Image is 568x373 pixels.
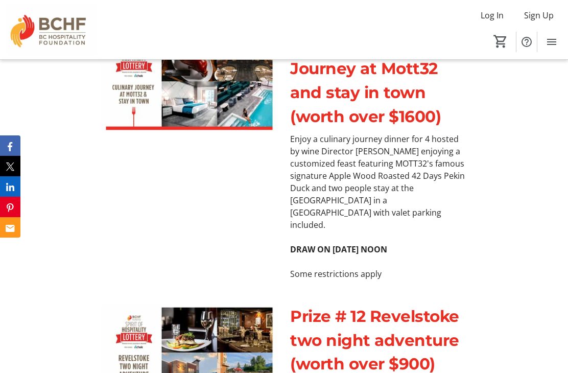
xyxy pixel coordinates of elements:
[290,268,467,280] p: Some restrictions apply
[516,32,537,52] button: Help
[524,9,554,21] span: Sign Up
[516,7,562,24] button: Sign Up
[541,32,562,52] button: Menu
[101,33,278,133] img: undefined
[481,9,504,21] span: Log In
[491,32,510,51] button: Cart
[472,7,512,24] button: Log In
[290,133,467,231] p: Enjoy a culinary journey dinner for 4 hosted by wine Director [PERSON_NAME] enjoying a customized...
[290,33,467,129] p: Prize # 11 Culinary Journey at Mott32 and stay in town (worth over $1600)
[290,244,387,255] strong: DRAW ON [DATE] NOON
[6,4,97,55] img: BC Hospitality Foundation's Logo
